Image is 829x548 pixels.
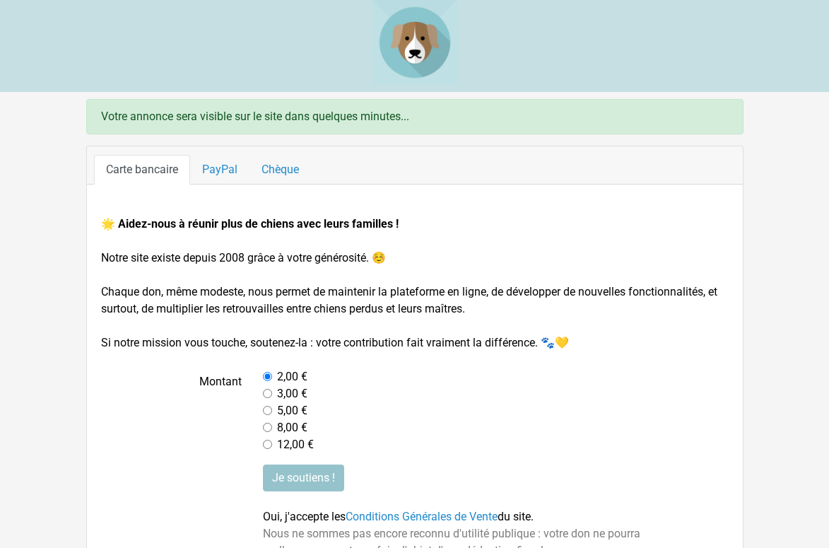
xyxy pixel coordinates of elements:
[346,510,498,523] a: Conditions Générales de Vente
[263,510,534,523] span: Oui, j'accepte les du site.
[249,155,311,185] a: Chèque
[277,402,307,419] label: 5,00 €
[90,368,253,453] label: Montant
[190,155,249,185] a: PayPal
[277,419,307,436] label: 8,00 €
[263,465,344,491] input: Je soutiens !
[86,99,743,134] div: Votre annonce sera visible sur le site dans quelques minutes...
[101,217,399,231] strong: 🌟 Aidez-nous à réunir plus de chiens avec leurs familles !
[94,155,190,185] a: Carte bancaire
[277,368,307,385] label: 2,00 €
[277,436,314,453] label: 12,00 €
[277,385,307,402] label: 3,00 €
